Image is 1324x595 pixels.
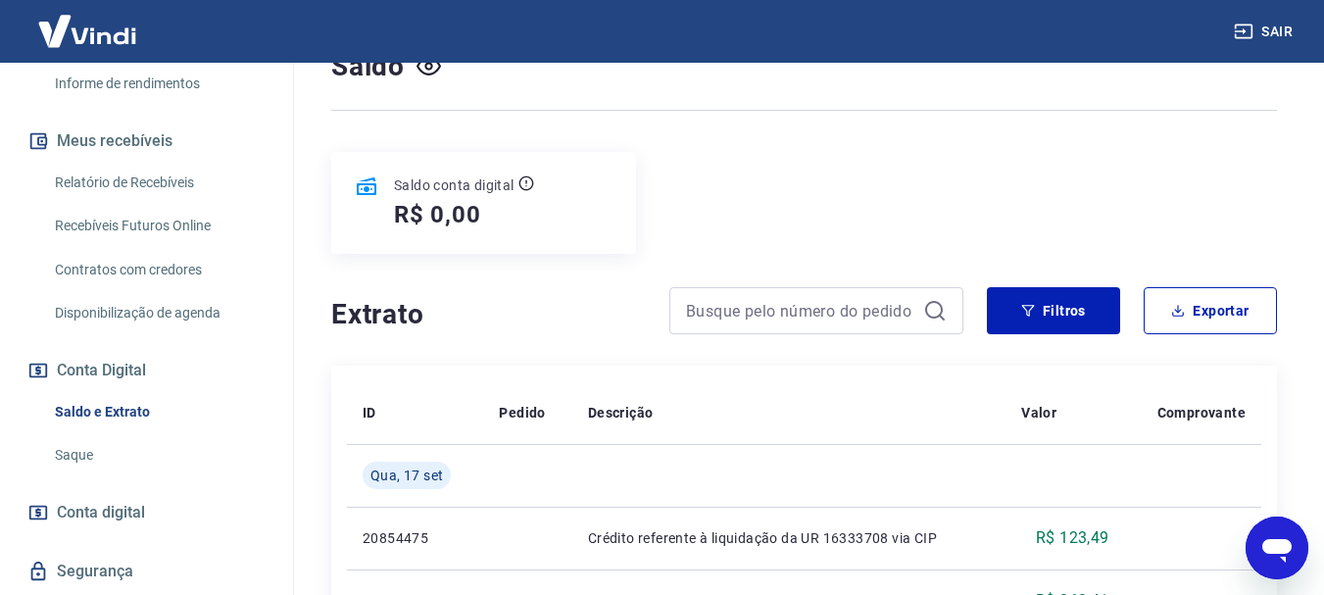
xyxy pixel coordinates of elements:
[24,349,270,392] button: Conta Digital
[47,64,270,104] a: Informe de rendimentos
[588,528,990,548] p: Crédito referente à liquidação da UR 16333708 via CIP
[1157,403,1246,422] p: Comprovante
[1246,517,1308,579] iframe: Botão para abrir a janela de mensagens
[394,175,515,195] p: Saldo conta digital
[370,466,443,485] span: Qua, 17 set
[588,403,654,422] p: Descrição
[363,528,467,548] p: 20854475
[47,293,270,333] a: Disponibilização de agenda
[987,287,1120,334] button: Filtros
[394,199,481,230] h5: R$ 0,00
[57,499,145,526] span: Conta digital
[24,550,270,593] a: Segurança
[47,435,270,475] a: Saque
[1021,403,1056,422] p: Valor
[1144,287,1277,334] button: Exportar
[47,250,270,290] a: Contratos com credores
[363,403,376,422] p: ID
[1036,526,1109,550] p: R$ 123,49
[686,296,915,325] input: Busque pelo número do pedido
[47,163,270,203] a: Relatório de Recebíveis
[331,295,646,334] h4: Extrato
[331,47,405,86] h4: Saldo
[47,392,270,432] a: Saldo e Extrato
[1230,14,1300,50] button: Sair
[499,403,545,422] p: Pedido
[24,1,151,61] img: Vindi
[47,206,270,246] a: Recebíveis Futuros Online
[24,120,270,163] button: Meus recebíveis
[24,491,270,534] a: Conta digital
